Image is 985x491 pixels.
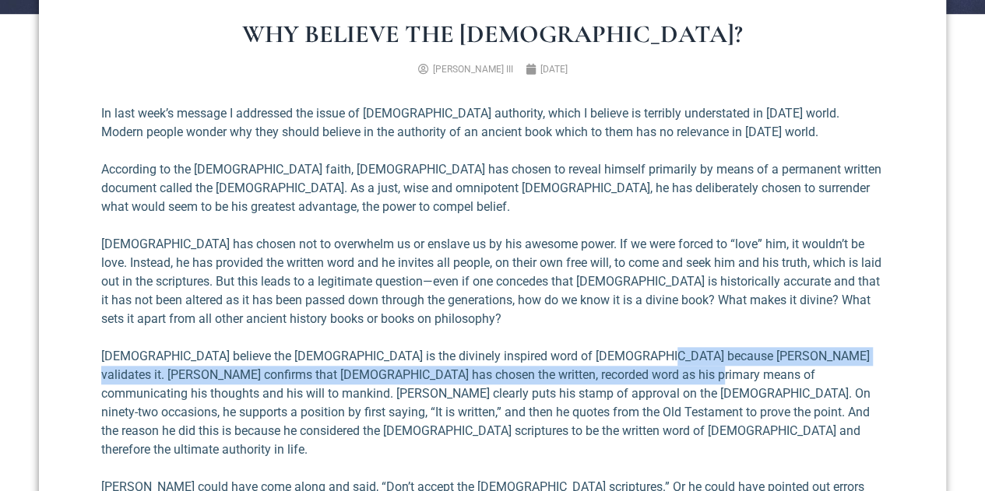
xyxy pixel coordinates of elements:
p: [DEMOGRAPHIC_DATA] believe the [DEMOGRAPHIC_DATA] is the divinely inspired word of [DEMOGRAPHIC_D... [101,347,884,459]
p: In last week’s message I addressed the issue of [DEMOGRAPHIC_DATA] authority, which I believe is ... [101,104,884,142]
h1: Why Believe the [DEMOGRAPHIC_DATA]? [101,22,884,47]
p: According to the [DEMOGRAPHIC_DATA] faith, [DEMOGRAPHIC_DATA] has chosen to reveal himself primar... [101,160,884,216]
span: [PERSON_NAME] III [433,64,513,75]
time: [DATE] [540,64,568,75]
p: [DEMOGRAPHIC_DATA] has chosen not to overwhelm us or enslave us by his awesome power. If we were ... [101,235,884,328]
a: [DATE] [526,62,568,76]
